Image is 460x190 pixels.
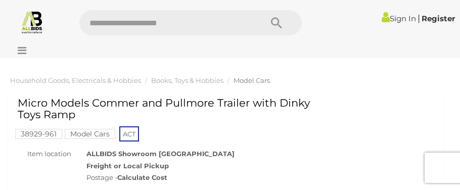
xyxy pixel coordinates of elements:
a: Model Cars [65,130,115,138]
div: Item location [5,148,79,160]
strong: Freight or Local Pickup [86,162,169,170]
a: Register [422,14,455,23]
div: Postage - [86,172,440,183]
span: | [418,13,420,24]
mark: Model Cars [65,129,115,139]
a: Model Cars [234,76,270,84]
mark: 38929-961 [15,129,62,139]
h1: Micro Models Commer and Pullmore Trailer with Dinky Toys Ramp [18,97,333,120]
img: Allbids.com.au [20,10,44,34]
a: Books, Toys & Hobbies [151,76,223,84]
strong: ALLBIDS Showroom [GEOGRAPHIC_DATA] [86,150,235,158]
button: Search [251,10,302,35]
strong: Calculate Cost [117,173,167,181]
a: Sign In [382,14,416,23]
span: ACT [119,126,139,141]
a: Household Goods, Electricals & Hobbies [10,76,141,84]
a: 38929-961 [15,130,62,138]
